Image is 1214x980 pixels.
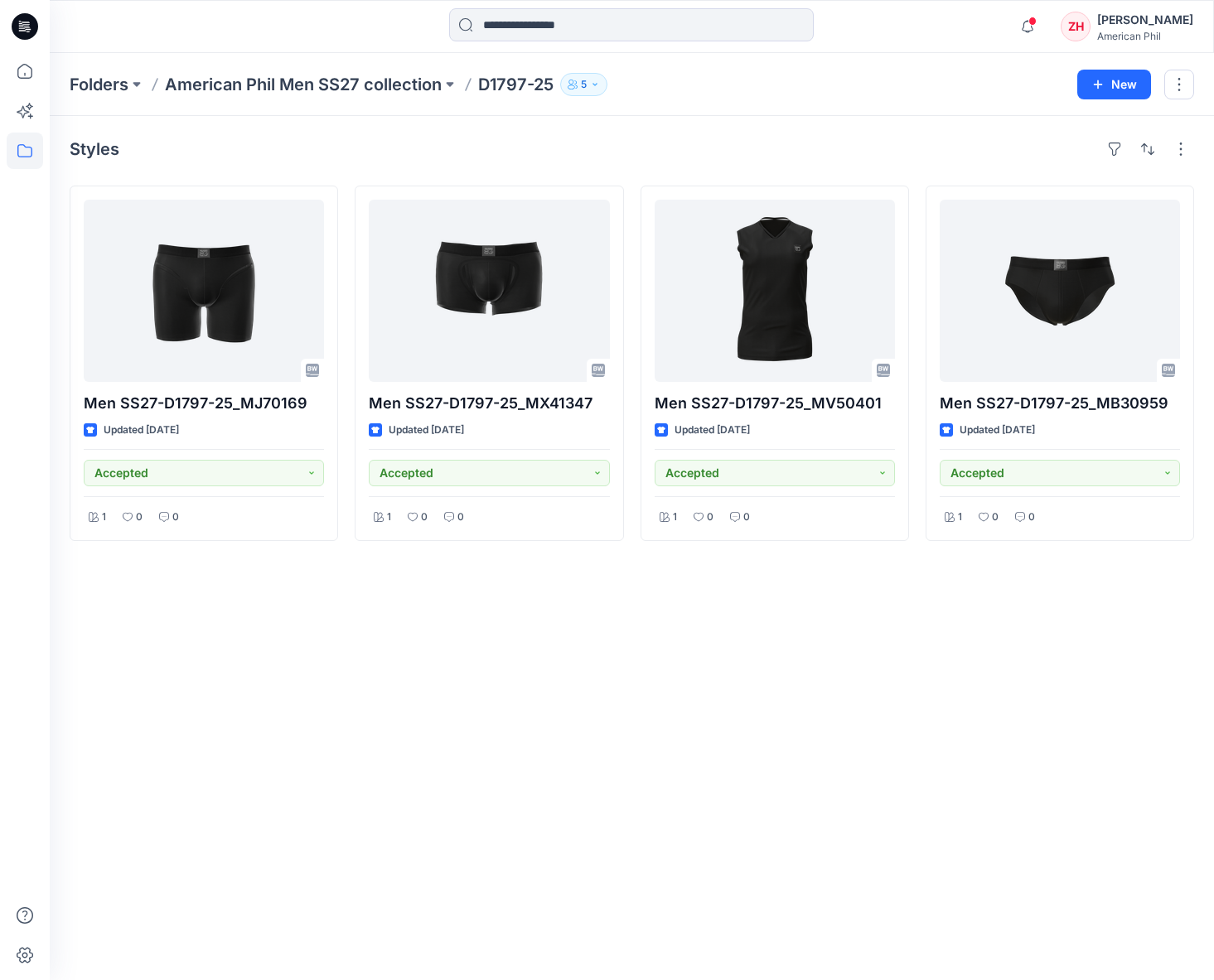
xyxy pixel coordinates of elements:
p: 0 [421,509,428,526]
div: ZH [1061,12,1091,41]
button: New [1077,70,1151,99]
h4: Styles [70,139,119,159]
p: Updated [DATE] [104,422,179,439]
p: 1 [958,509,962,526]
p: D1797-25 [478,73,554,96]
p: 0 [172,509,179,526]
a: Men SS27-D1797-25_MX41347 [369,200,609,382]
p: 0 [992,509,999,526]
p: 5 [581,75,587,94]
p: 0 [1028,509,1035,526]
div: [PERSON_NAME] [1097,10,1193,30]
div: American Phil [1097,30,1193,42]
p: Updated [DATE] [675,422,750,439]
a: Men SS27-D1797-25_MJ70169 [84,200,324,382]
p: 1 [673,509,677,526]
p: 0 [743,509,750,526]
p: 0 [136,509,143,526]
p: Men SS27-D1797-25_MB30959 [940,392,1180,415]
a: Men SS27-D1797-25_MB30959 [940,200,1180,382]
p: 0 [457,509,464,526]
button: 5 [560,73,607,96]
p: Men SS27-D1797-25_MV50401 [655,392,895,415]
p: Men SS27-D1797-25_MX41347 [369,392,609,415]
a: American Phil Men SS27 collection [165,73,442,96]
p: Updated [DATE] [389,422,464,439]
p: Men SS27-D1797-25_MJ70169 [84,392,324,415]
a: Men SS27-D1797-25_MV50401 [655,200,895,382]
p: 0 [707,509,713,526]
p: 1 [387,509,391,526]
p: 1 [102,509,106,526]
a: Folders [70,73,128,96]
p: Updated [DATE] [960,422,1035,439]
